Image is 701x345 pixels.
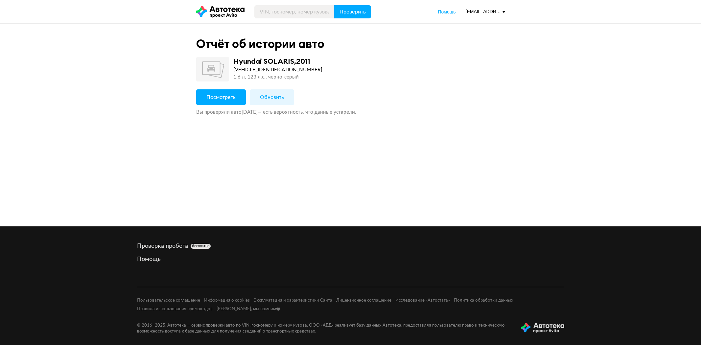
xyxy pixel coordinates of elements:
a: Помощь [438,9,456,15]
p: © 2016– 2025 . Автотека — сервис проверки авто по VIN, госномеру и номеру кузова. ООО «АБД» реали... [137,323,510,334]
div: 1.6 л, 123 л.c., черно-серый [233,74,322,81]
a: Пользовательское соглашение [137,298,200,304]
img: tWS6KzJlK1XUpy65r7uaHVIs4JI6Dha8Nraz9T2hA03BhoCc4MtbvZCxBLwJIh+mQSIAkLBJpqMoKVdP8sONaFJLCz6I0+pu7... [521,323,564,333]
button: Проверить [334,5,371,18]
div: Проверка пробега [137,242,564,250]
a: Исследование «Автостата» [395,298,450,304]
a: Политика обработки данных [454,298,513,304]
div: [VEHICLE_IDENTIFICATION_NUMBER] [233,66,322,74]
span: Проверить [339,9,366,14]
a: Проверка пробегабесплатно [137,242,564,250]
div: Отчёт об истории авто [196,37,324,51]
button: Посмотреть [196,89,246,105]
div: Вы проверяли авто [DATE] — есть вероятность, что данные устарели. [196,109,505,116]
span: бесплатно [192,244,209,248]
a: [PERSON_NAME], мы помним [217,306,280,312]
span: Помощь [438,9,456,14]
span: Обновить [260,95,284,100]
a: Эксплуатация и характеристики Сайта [254,298,332,304]
a: Помощь [137,255,564,263]
div: [EMAIL_ADDRESS][DOMAIN_NAME] [466,9,505,15]
a: Лицензионное соглашение [336,298,391,304]
a: Правила использования промокодов [137,306,213,312]
div: Hyundai SOLARIS , 2011 [233,57,310,65]
input: VIN, госномер, номер кузова [254,5,335,18]
button: Обновить [250,89,294,105]
span: Посмотреть [206,95,236,100]
a: Информация о cookies [204,298,250,304]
